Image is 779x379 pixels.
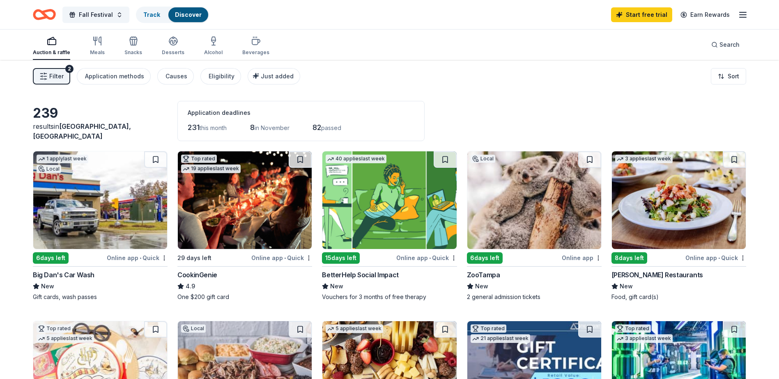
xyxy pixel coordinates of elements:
[467,151,601,249] img: Image for ZooTampa
[124,49,142,56] div: Snacks
[611,151,746,301] a: Image for Cameron Mitchell Restaurants3 applieslast week8days leftOnline app•Quick[PERSON_NAME] R...
[612,151,746,249] img: Image for Cameron Mitchell Restaurants
[33,270,94,280] div: Big Dan's Car Wash
[705,37,746,53] button: Search
[313,123,321,132] span: 82
[209,71,234,81] div: Eligibility
[107,253,168,263] div: Online app Quick
[33,33,70,60] button: Auction & raffle
[177,253,211,263] div: 29 days left
[284,255,286,261] span: •
[33,293,168,301] div: Gift cards, wash passes
[177,270,217,280] div: CookinGenie
[611,270,703,280] div: [PERSON_NAME] Restaurants
[250,123,255,132] span: 8
[33,122,131,140] span: in
[37,165,61,173] div: Local
[685,253,746,263] div: Online app Quick
[90,33,105,60] button: Meals
[177,151,312,301] a: Image for CookinGenieTop rated19 applieslast week29 days leftOnline app•QuickCookinGenie4.9One $2...
[711,68,746,84] button: Sort
[33,49,70,56] div: Auction & raffle
[396,253,457,263] div: Online app Quick
[204,49,223,56] div: Alcohol
[33,121,168,141] div: results
[157,68,194,84] button: Causes
[162,49,184,56] div: Desserts
[676,7,735,22] a: Earn Rewards
[200,124,227,131] span: this month
[429,255,431,261] span: •
[181,164,241,173] div: 19 applies last week
[242,49,269,56] div: Beverages
[140,255,141,261] span: •
[177,293,312,301] div: One $200 gift card
[330,281,343,291] span: New
[322,252,360,264] div: 15 days left
[467,252,503,264] div: 6 days left
[124,33,142,60] button: Snacks
[181,155,217,163] div: Top rated
[41,281,54,291] span: New
[467,293,602,301] div: 2 general admission tickets
[467,270,500,280] div: ZooTampa
[728,71,739,81] span: Sort
[162,33,184,60] button: Desserts
[718,255,720,261] span: •
[615,155,673,163] div: 3 applies last week
[255,124,290,131] span: in November
[471,155,495,163] div: Local
[33,252,69,264] div: 6 days left
[467,151,602,301] a: Image for ZooTampaLocal6days leftOnline appZooTampaNew2 general admission tickets
[611,293,746,301] div: Food, gift card(s)
[719,40,740,50] span: Search
[248,68,300,84] button: Just added
[37,324,72,333] div: Top rated
[62,7,129,23] button: Fall Festival
[620,281,633,291] span: New
[49,71,64,81] span: Filter
[322,270,398,280] div: BetterHelp Social Impact
[322,151,456,249] img: Image for BetterHelp Social Impact
[33,122,131,140] span: [GEOGRAPHIC_DATA], [GEOGRAPHIC_DATA]
[186,281,195,291] span: 4.9
[611,252,647,264] div: 8 days left
[261,73,294,80] span: Just added
[178,151,312,249] img: Image for CookinGenie
[326,155,386,163] div: 40 applies last week
[188,123,200,132] span: 231
[37,155,88,163] div: 1 apply last week
[33,151,168,301] a: Image for Big Dan's Car Wash1 applylast weekLocal6days leftOnline app•QuickBig Dan's Car WashNewG...
[165,71,187,81] div: Causes
[85,71,144,81] div: Application methods
[242,33,269,60] button: Beverages
[611,7,672,22] a: Start free trial
[321,124,341,131] span: passed
[33,151,167,249] img: Image for Big Dan's Car Wash
[475,281,488,291] span: New
[143,11,160,18] a: Track
[33,68,70,84] button: Filter2
[471,324,506,333] div: Top rated
[65,65,74,73] div: 2
[322,151,457,301] a: Image for BetterHelp Social Impact40 applieslast week15days leftOnline app•QuickBetterHelp Social...
[79,10,113,20] span: Fall Festival
[188,108,414,118] div: Application deadlines
[175,11,202,18] a: Discover
[562,253,602,263] div: Online app
[37,334,94,343] div: 5 applies last week
[615,334,673,343] div: 3 applies last week
[181,324,206,333] div: Local
[615,324,651,333] div: Top rated
[204,33,223,60] button: Alcohol
[322,293,457,301] div: Vouchers for 3 months of free therapy
[77,68,151,84] button: Application methods
[471,334,530,343] div: 21 applies last week
[200,68,241,84] button: Eligibility
[33,5,56,24] a: Home
[33,105,168,121] div: 239
[326,324,383,333] div: 5 applies last week
[90,49,105,56] div: Meals
[251,253,312,263] div: Online app Quick
[136,7,209,23] button: TrackDiscover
